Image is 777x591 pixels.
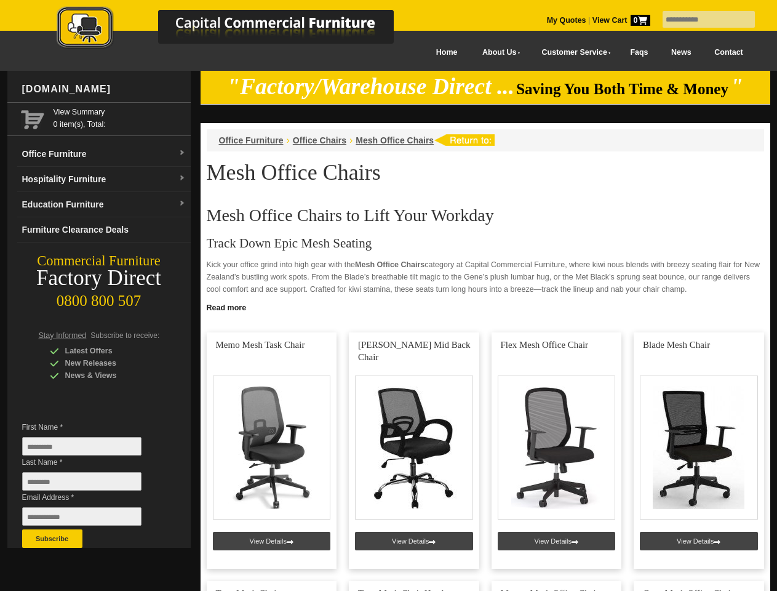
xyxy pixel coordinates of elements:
a: News [659,39,703,66]
li: › [349,134,353,147]
img: return to [434,134,495,146]
strong: Mesh Office Chairs [355,260,424,269]
img: dropdown [178,150,186,157]
a: My Quotes [547,16,586,25]
strong: View Cart [592,16,650,25]
input: First Name * [22,437,141,456]
a: Capital Commercial Furniture Logo [23,6,453,55]
span: Saving You Both Time & Money [516,81,728,97]
a: Mesh Office Chairs [356,135,434,145]
span: Email Address * [22,491,160,504]
span: Last Name * [22,456,160,468]
img: Capital Commercial Furniture Logo [23,6,453,51]
a: Office Furnituredropdown [17,142,191,167]
h1: Mesh Office Chairs [207,161,764,184]
img: dropdown [178,175,186,182]
span: Subscribe to receive: [90,331,159,340]
a: Contact [703,39,754,66]
img: dropdown [178,200,186,207]
p: Kick your office grind into high gear with the category at Capital Commercial Furniture, where ki... [207,259,764,295]
h3: Track Down Epic Mesh Seating [207,237,764,249]
a: View Cart0 [590,16,650,25]
a: Customer Service [528,39,618,66]
a: View Summary [54,106,186,118]
div: News & Views [50,369,167,382]
em: " [730,74,743,99]
a: Faqs [619,39,660,66]
div: Commercial Furniture [7,252,191,270]
a: Hospitality Furnituredropdown [17,167,191,192]
span: First Name * [22,421,160,433]
a: Office Chairs [293,135,346,145]
a: Office Furniture [219,135,284,145]
span: 0 [631,15,650,26]
div: New Releases [50,357,167,369]
button: Subscribe [22,529,82,548]
div: 0800 800 507 [7,286,191,310]
div: Factory Direct [7,270,191,287]
span: 0 item(s), Total: [54,106,186,129]
a: Furniture Clearance Deals [17,217,191,243]
span: Stay Informed [39,331,87,340]
div: Latest Offers [50,345,167,357]
h2: Mesh Office Chairs to Lift Your Workday [207,206,764,225]
a: About Us [469,39,528,66]
em: "Factory/Warehouse Direct ... [227,74,514,99]
a: Click to read more [201,299,770,314]
input: Email Address * [22,507,141,526]
input: Last Name * [22,472,141,491]
div: [DOMAIN_NAME] [17,71,191,108]
li: › [287,134,290,147]
a: Education Furnituredropdown [17,192,191,217]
